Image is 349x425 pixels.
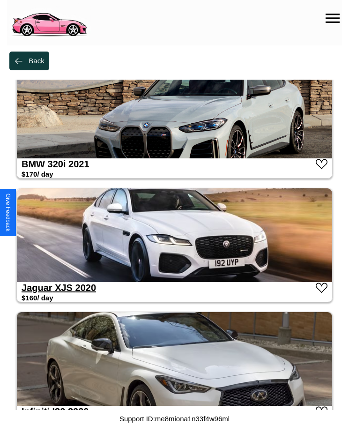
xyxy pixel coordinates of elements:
[29,57,44,65] div: Back
[22,294,53,302] h3: $ 160 / day
[22,283,96,293] a: Jaguar XJS 2020
[22,159,89,169] a: BMW 320i 2021
[5,194,11,231] div: Give Feedback
[119,412,230,425] p: Support ID: me8miona1n33f4w96ml
[9,52,49,70] button: Back
[22,406,89,417] a: Infiniti I30 2020
[22,170,53,178] h3: $ 170 / day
